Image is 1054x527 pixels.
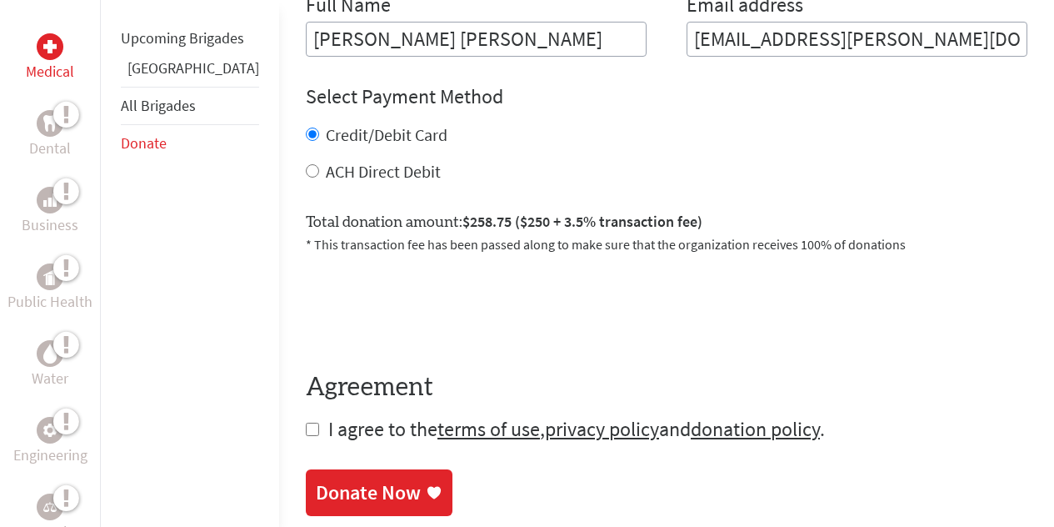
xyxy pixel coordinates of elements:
[306,22,647,57] input: Enter Full Name
[7,263,92,314] a: Public HealthPublic Health
[545,416,659,442] a: privacy policy
[691,416,820,442] a: donation policy
[7,290,92,314] p: Public Health
[26,60,74,83] p: Medical
[462,212,702,231] span: $258.75 ($250 + 3.5% transaction fee)
[37,33,63,60] div: Medical
[22,213,78,237] p: Business
[306,469,452,516] a: Donate Now
[26,33,74,83] a: MedicalMedical
[326,124,447,145] label: Credit/Debit Card
[121,125,259,162] li: Donate
[121,133,167,153] a: Donate
[306,274,559,339] iframe: reCAPTCHA
[43,115,57,131] img: Dental
[43,344,57,363] img: Water
[32,340,68,390] a: WaterWater
[37,417,63,444] div: Engineering
[316,479,421,506] div: Donate Now
[306,83,1027,110] h4: Select Payment Method
[43,269,57,285] img: Public Health
[37,110,63,137] div: Dental
[121,87,259,125] li: All Brigades
[687,22,1027,57] input: Your Email
[43,193,57,207] img: Business
[13,444,87,467] p: Engineering
[121,57,259,87] li: Panama
[29,137,71,160] p: Dental
[43,502,57,512] img: Legal Empowerment
[121,20,259,57] li: Upcoming Brigades
[32,367,68,390] p: Water
[22,187,78,237] a: BusinessBusiness
[121,28,244,48] a: Upcoming Brigades
[437,416,540,442] a: terms of use
[306,210,702,234] label: Total donation amount:
[127,58,259,78] a: [GEOGRAPHIC_DATA]
[37,263,63,290] div: Public Health
[37,340,63,367] div: Water
[328,416,825,442] span: I agree to the , and .
[306,373,1027,403] h4: Agreement
[306,234,1027,254] p: * This transaction fee has been passed along to make sure that the organization receives 100% of ...
[43,424,57,437] img: Engineering
[43,40,57,53] img: Medical
[13,417,87,467] a: EngineeringEngineering
[121,96,196,115] a: All Brigades
[29,110,71,160] a: DentalDental
[37,187,63,213] div: Business
[37,494,63,520] div: Legal Empowerment
[326,161,441,182] label: ACH Direct Debit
